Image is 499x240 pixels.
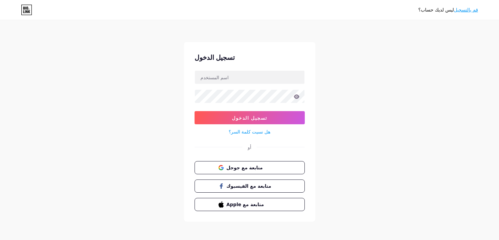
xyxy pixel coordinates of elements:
button: متابعة مع جوجل [195,161,305,174]
button: تسجيل الدخول [195,111,305,124]
a: هل نسيت كلمة السر؟ [229,128,270,135]
font: تسجيل الدخول [195,54,235,61]
button: متابعة مع الفيسبوك [195,180,305,193]
font: هل نسيت كلمة السر؟ [229,129,270,134]
font: تسجيل الدخول [232,115,267,121]
font: متابعة مع Apple [226,202,264,207]
font: أو [248,144,251,150]
button: متابعة مع Apple [195,198,305,211]
font: ليس لديك حساب؟ [418,7,454,12]
a: قم بالتسجيل [454,7,478,12]
font: متابعة مع الفيسبوك [226,183,271,189]
input: اسم المستخدم [195,71,304,84]
font: متابعة مع جوجل [226,165,263,170]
